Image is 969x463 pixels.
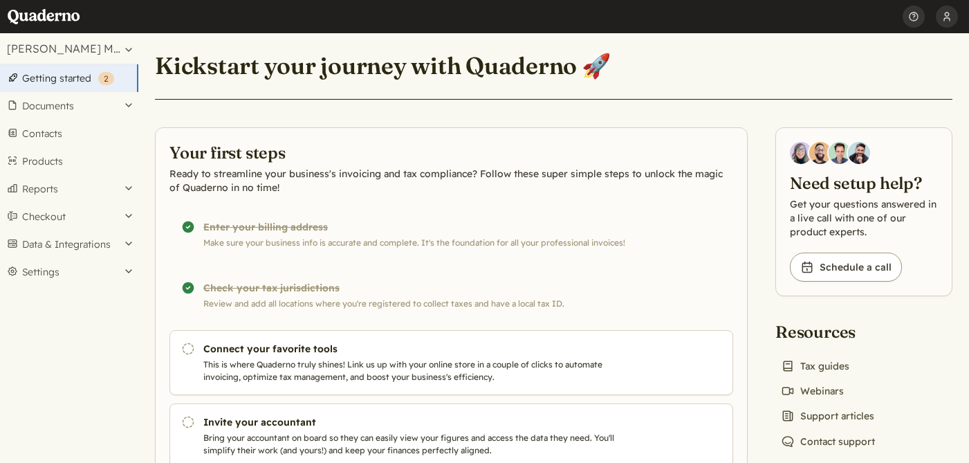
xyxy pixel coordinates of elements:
[809,142,831,164] img: Jairo Fumero, Account Executive at Quaderno
[775,381,849,401] a: Webinars
[169,142,733,164] h2: Your first steps
[790,142,812,164] img: Diana Carrasco, Account Executive at Quaderno
[790,253,902,282] a: Schedule a call
[169,167,733,194] p: Ready to streamline your business's invoicing and tax compliance? Follow these super simple steps...
[203,358,629,383] p: This is where Quaderno truly shines! Link us up with your online store in a couple of clicks to a...
[790,197,938,239] p: Get your questions answered in a live call with one of our product experts.
[775,432,880,451] a: Contact support
[790,172,938,194] h2: Need setup help?
[829,142,851,164] img: Ivo Oltmans, Business Developer at Quaderno
[775,406,880,426] a: Support articles
[203,432,629,457] p: Bring your accountant on board so they can easily view your figures and access the data they need...
[155,51,611,81] h1: Kickstart your journey with Quaderno 🚀
[104,73,109,84] span: 2
[203,342,629,356] h3: Connect your favorite tools
[169,330,733,395] a: Connect your favorite tools This is where Quaderno truly shines! Link us up with your online stor...
[775,356,855,376] a: Tax guides
[203,415,629,429] h3: Invite your accountant
[775,321,880,343] h2: Resources
[848,142,870,164] img: Javier Rubio, DevRel at Quaderno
